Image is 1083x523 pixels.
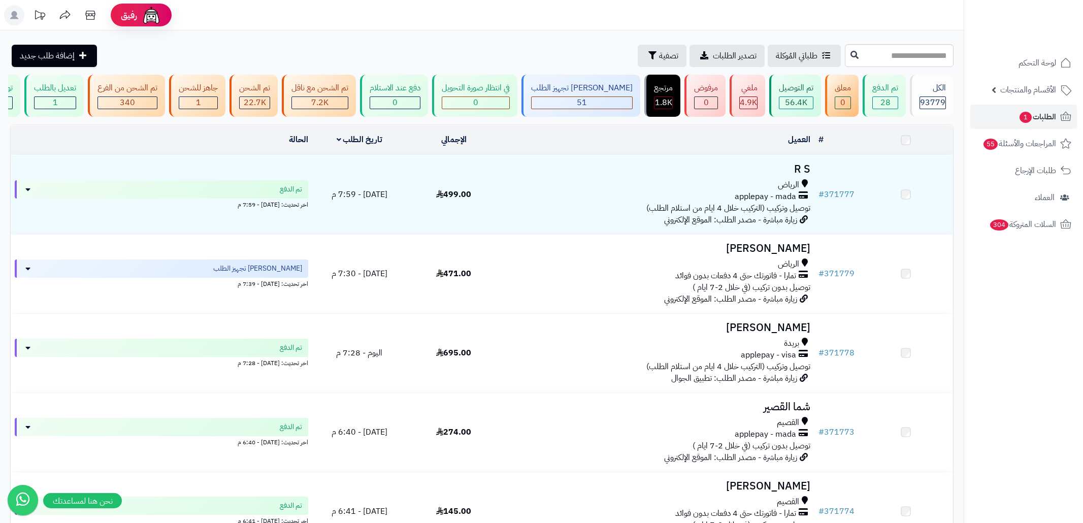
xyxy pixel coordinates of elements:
a: إضافة طلب جديد [12,45,97,67]
span: 4.9K [740,96,757,109]
a: تم الدفع 28 [861,75,908,117]
span: 1 [196,96,201,109]
a: لوحة التحكم [970,51,1077,75]
span: الأقسام والمنتجات [1000,83,1056,97]
div: 28 [873,97,898,109]
div: 56354 [779,97,813,109]
div: 7223 [292,97,348,109]
div: 1799 [654,97,672,109]
span: الرياض [778,179,799,191]
span: اليوم - 7:28 م [336,347,382,359]
span: تم الدفع [280,343,302,353]
div: 1 [179,97,217,109]
a: #371778 [818,347,855,359]
a: الحالة [289,134,308,146]
span: القصيم [777,496,799,508]
div: تم الدفع [872,82,898,94]
span: # [818,188,824,201]
span: 145.00 [436,505,471,517]
span: تصفية [659,50,678,62]
a: مرتجع 1.8K [642,75,682,117]
div: تم الشحن مع ناقل [291,82,348,94]
a: تصدير الطلبات [690,45,765,67]
a: الإجمالي [441,134,467,146]
div: دفع عند الاستلام [370,82,420,94]
span: الرياض [778,258,799,270]
a: الطلبات1 [970,105,1077,129]
a: طلباتي المُوكلة [768,45,841,67]
div: اخر تحديث: [DATE] - 7:59 م [15,199,308,209]
span: # [818,505,824,517]
span: [DATE] - 6:40 م [332,426,387,438]
span: إضافة طلب جديد [20,50,75,62]
span: 28 [880,96,891,109]
a: الكل93779 [908,75,956,117]
a: #371777 [818,188,855,201]
a: طلبات الإرجاع [970,158,1077,183]
span: [DATE] - 6:41 م [332,505,387,517]
a: المراجعات والأسئلة55 [970,132,1077,156]
a: # [818,134,824,146]
a: تم الشحن من الفرع 340 [86,75,167,117]
span: 56.4K [785,96,807,109]
span: 7.2K [311,96,329,109]
a: معلق 0 [823,75,861,117]
div: اخر تحديث: [DATE] - 7:39 م [15,278,308,288]
span: تمارا - فاتورتك حتى 4 دفعات بدون فوائد [675,508,796,519]
h3: شما القصير [505,401,810,413]
div: معلق [835,82,851,94]
span: 1 [53,96,58,109]
span: 340 [120,96,135,109]
div: 4949 [740,97,757,109]
div: 340 [98,97,157,109]
div: تم الشحن [239,82,270,94]
h3: [PERSON_NAME] [505,243,810,254]
span: تم الدفع [280,184,302,194]
span: [PERSON_NAME] تجهيز الطلب [213,264,302,274]
div: 51 [532,97,632,109]
span: توصيل بدون تركيب (في خلال 2-7 ايام ) [693,281,810,293]
span: 274.00 [436,426,471,438]
a: دفع عند الاستلام 0 [358,75,430,117]
div: 0 [695,97,717,109]
a: #371779 [818,268,855,280]
div: [PERSON_NAME] تجهيز الطلب [531,82,633,94]
div: ملغي [739,82,758,94]
span: 51 [577,96,587,109]
span: 55 [983,139,998,150]
span: توصيل وتركيب (التركيب خلال 4 ايام من استلام الطلب) [646,202,810,214]
span: 1.8K [655,96,672,109]
span: 1 [1020,112,1032,123]
button: تصفية [638,45,686,67]
div: 0 [442,97,509,109]
span: تم الدفع [280,422,302,432]
a: #371773 [818,426,855,438]
span: # [818,347,824,359]
span: القصيم [777,417,799,429]
a: تم الشحن 22.7K [227,75,280,117]
span: السلات المتروكة [989,217,1056,232]
span: 695.00 [436,347,471,359]
span: طلبات الإرجاع [1015,164,1056,178]
a: تعديل بالطلب 1 [22,75,86,117]
span: [DATE] - 7:30 م [332,268,387,280]
span: بريدة [784,338,799,349]
span: تم الدفع [280,501,302,511]
span: 0 [704,96,709,109]
span: زيارة مباشرة - مصدر الطلب: تطبيق الجوال [671,372,797,384]
h3: [PERSON_NAME] [505,480,810,492]
span: 0 [840,96,845,109]
div: 22708 [240,97,270,109]
span: زيارة مباشرة - مصدر الطلب: الموقع الإلكتروني [664,293,797,305]
div: مرفوض [694,82,718,94]
span: تصدير الطلبات [713,50,757,62]
span: # [818,426,824,438]
span: طلباتي المُوكلة [776,50,817,62]
h3: R S [505,164,810,175]
a: العملاء [970,185,1077,210]
span: applepay - visa [741,349,796,361]
div: مرتجع [654,82,673,94]
span: زيارة مباشرة - مصدر الطلب: الموقع الإلكتروني [664,214,797,226]
div: تم الشحن من الفرع [97,82,157,94]
span: applepay - mada [735,429,796,440]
